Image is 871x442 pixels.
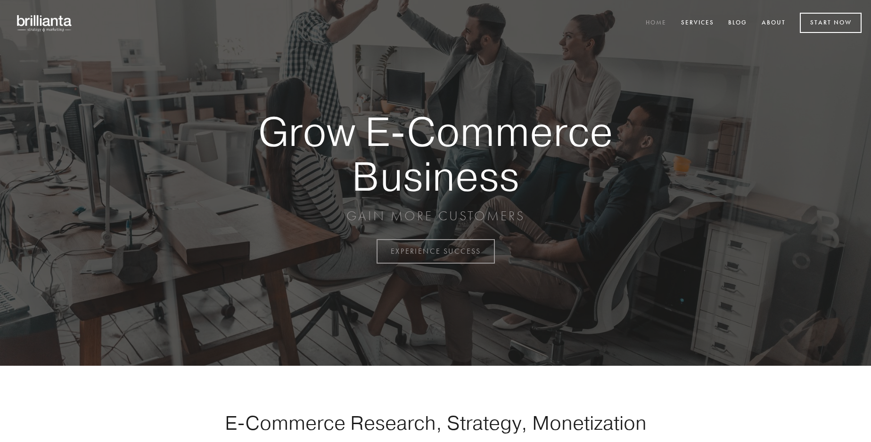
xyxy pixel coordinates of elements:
a: EXPERIENCE SUCCESS [377,239,495,264]
h1: E-Commerce Research, Strategy, Monetization [195,411,676,434]
a: Services [675,16,720,31]
a: Blog [722,16,753,31]
p: GAIN MORE CUSTOMERS [225,208,646,225]
a: Start Now [800,13,862,33]
a: Home [640,16,673,31]
a: About [756,16,792,31]
img: brillianta - research, strategy, marketing [9,9,80,37]
strong: Grow E-Commerce Business [225,109,646,198]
